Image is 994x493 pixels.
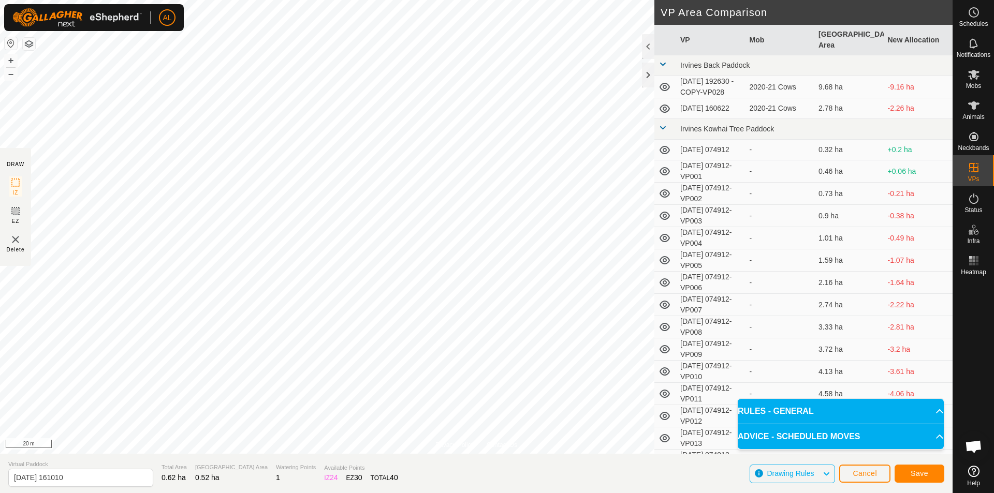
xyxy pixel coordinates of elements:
[814,205,884,227] td: 0.9 ha
[814,25,884,55] th: [GEOGRAPHIC_DATA] Area
[750,255,811,266] div: -
[676,361,745,383] td: [DATE] 074912-VP010
[12,217,20,225] span: EZ
[884,338,953,361] td: -3.2 ha
[676,427,745,450] td: [DATE] 074912-VP013
[750,82,811,93] div: 2020-21 Cows
[814,140,884,160] td: 0.32 ha
[745,25,815,55] th: Mob
[911,469,928,477] span: Save
[5,68,17,80] button: –
[814,183,884,205] td: 0.73 ha
[750,103,811,114] div: 2020-21 Cows
[750,188,811,199] div: -
[750,322,811,333] div: -
[750,166,811,177] div: -
[953,461,994,490] a: Help
[676,76,745,98] td: [DATE] 192630 - COPY-VP028
[676,316,745,338] td: [DATE] 074912-VP008
[7,160,24,168] div: DRAW
[676,183,745,205] td: [DATE] 074912-VP002
[676,405,745,427] td: [DATE] 074912-VP012
[884,294,953,316] td: -2.22 ha
[738,430,860,443] span: ADVICE - SCHEDULED MOVES
[346,472,362,483] div: EZ
[884,76,953,98] td: -9.16 ha
[12,8,142,27] img: Gallagher Logo
[967,480,980,486] span: Help
[487,440,517,450] a: Contact Us
[8,460,153,469] span: Virtual Paddock
[959,21,988,27] span: Schedules
[884,98,953,119] td: -2.26 ha
[884,205,953,227] td: -0.38 ha
[330,473,338,482] span: 24
[676,227,745,249] td: [DATE] 074912-VP004
[676,205,745,227] td: [DATE] 074912-VP003
[676,294,745,316] td: [DATE] 074912-VP007
[750,389,811,399] div: -
[957,52,990,58] span: Notifications
[814,98,884,119] td: 2.78 ha
[371,472,398,483] div: TOTAL
[884,140,953,160] td: +0.2 ha
[354,473,362,482] span: 30
[676,140,745,160] td: [DATE] 074912
[676,160,745,183] td: [DATE] 074912-VP001
[884,316,953,338] td: -2.81 ha
[738,405,814,417] span: RULES - GENERAL
[276,463,316,472] span: Watering Points
[884,383,953,405] td: -4.06 ha
[814,160,884,183] td: 0.46 ha
[5,54,17,67] button: +
[680,61,750,69] span: Irvines Back Paddock
[814,383,884,405] td: 4.58 ha
[814,76,884,98] td: 9.68 ha
[884,361,953,383] td: -3.61 ha
[814,338,884,361] td: 3.72 ha
[884,272,953,294] td: -1.64 ha
[661,6,953,19] h2: VP Area Comparison
[390,473,398,482] span: 40
[676,98,745,119] td: [DATE] 160622
[435,440,474,450] a: Privacy Policy
[750,300,811,310] div: -
[967,238,980,244] span: Infra
[676,338,745,361] td: [DATE] 074912-VP009
[738,399,944,424] p-accordion-header: RULES - GENERAL
[958,431,989,462] a: Open chat
[767,469,814,477] span: Drawing Rules
[676,249,745,272] td: [DATE] 074912-VP005
[195,473,220,482] span: 0.52 ha
[814,272,884,294] td: 2.16 ha
[162,463,187,472] span: Total Area
[958,145,989,151] span: Neckbands
[276,473,280,482] span: 1
[884,249,953,272] td: -1.07 ha
[680,125,774,133] span: Irvines Kowhai Tree Paddock
[884,25,953,55] th: New Allocation
[966,83,981,89] span: Mobs
[7,246,25,253] span: Delete
[884,160,953,183] td: +0.06 ha
[839,465,890,483] button: Cancel
[884,183,953,205] td: -0.21 ha
[5,37,17,50] button: Reset Map
[962,114,985,120] span: Animals
[738,424,944,449] p-accordion-header: ADVICE - SCHEDULED MOVES
[964,207,982,213] span: Status
[750,344,811,355] div: -
[676,272,745,294] td: [DATE] 074912-VP006
[961,269,986,275] span: Heatmap
[814,294,884,316] td: 2.74 ha
[814,249,884,272] td: 1.59 ha
[676,383,745,405] td: [DATE] 074912-VP011
[750,277,811,288] div: -
[814,227,884,249] td: 1.01 ha
[814,361,884,383] td: 4.13 ha
[853,469,877,477] span: Cancel
[814,316,884,338] td: 3.33 ha
[884,227,953,249] td: -0.49 ha
[13,189,19,197] span: IZ
[195,463,268,472] span: [GEOGRAPHIC_DATA] Area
